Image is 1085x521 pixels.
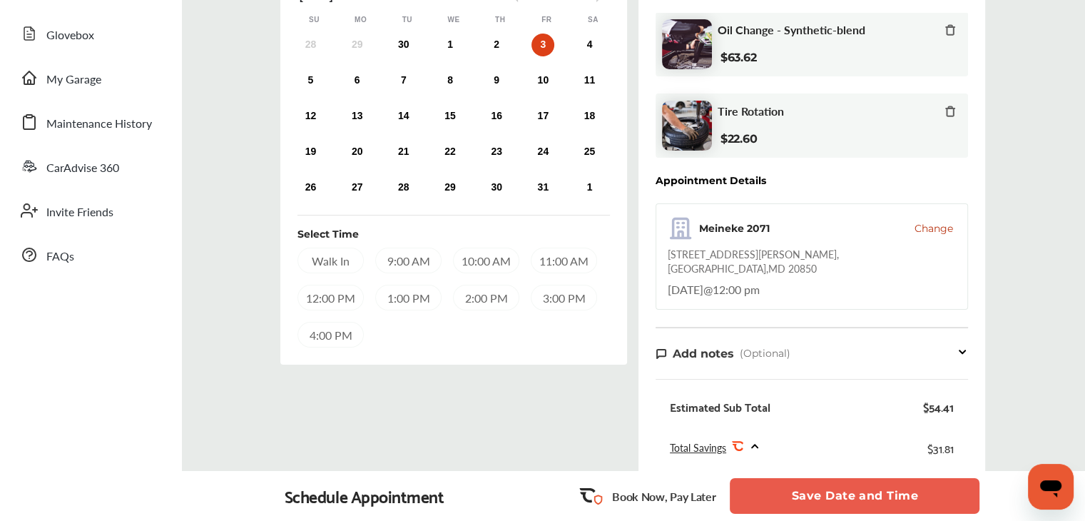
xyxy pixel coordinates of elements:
span: Add notes [673,347,734,360]
div: Choose Monday, October 6th, 2025 [346,69,369,92]
div: $31.81 [927,438,954,457]
div: We [447,15,461,25]
div: $54.41 [923,400,954,414]
button: Change [915,221,953,236]
span: @ [703,281,713,298]
div: Choose Saturday, October 11th, 2025 [578,69,601,92]
div: [STREET_ADDRESS][PERSON_NAME] , [GEOGRAPHIC_DATA] , MD 20850 [668,247,956,275]
div: 10:00 AM [453,248,519,273]
span: Invite Friends [46,203,113,222]
a: Invite Friends [13,192,168,229]
div: Choose Wednesday, October 29th, 2025 [439,176,462,199]
div: Meineke 2071 [699,221,770,236]
span: Oil Change - Synthetic-blend [718,23,865,36]
b: $63.62 [720,51,756,64]
span: Glovebox [46,26,94,45]
div: Choose Saturday, October 25th, 2025 [578,141,601,163]
div: Choose Tuesday, October 28th, 2025 [392,176,415,199]
div: Choose Friday, October 10th, 2025 [531,69,554,92]
span: Total Savings [670,440,726,455]
div: Choose Thursday, October 2nd, 2025 [485,34,508,56]
p: Book Now, Pay Later [612,488,715,505]
a: My Garage [13,59,168,96]
div: Choose Monday, October 27th, 2025 [346,176,369,199]
a: Glovebox [13,15,168,52]
div: Appointment Details [656,175,766,186]
div: 1:00 PM [375,285,442,310]
img: note-icon.db9493fa.svg [656,348,667,360]
div: Choose Thursday, October 9th, 2025 [485,69,508,92]
div: Choose Thursday, October 30th, 2025 [485,176,508,199]
div: Choose Tuesday, October 14th, 2025 [392,105,415,128]
div: Choose Tuesday, September 30th, 2025 [392,34,415,56]
div: Choose Friday, October 31st, 2025 [531,176,554,199]
div: Choose Monday, October 13th, 2025 [346,105,369,128]
div: 12:00 PM [297,285,364,310]
div: Estimated Sub Total [670,400,770,414]
img: tire-rotation-thumb.jpg [662,101,712,151]
div: 9:00 AM [375,248,442,273]
div: Choose Sunday, October 12th, 2025 [299,105,322,128]
b: $22.60 [720,132,757,146]
div: Choose Sunday, October 19th, 2025 [299,141,322,163]
div: Select Time [297,227,359,241]
div: Choose Friday, October 17th, 2025 [531,105,554,128]
div: Choose Saturday, November 1st, 2025 [578,176,601,199]
div: Fr [539,15,554,25]
img: default_shop_logo.394c5474.svg [668,216,693,241]
div: Choose Thursday, October 16th, 2025 [485,105,508,128]
div: Tu [400,15,414,25]
div: Choose Tuesday, October 21st, 2025 [392,141,415,163]
span: 12:00 pm [713,281,760,298]
span: CarAdvise 360 [46,159,119,178]
div: Choose Saturday, October 4th, 2025 [578,34,601,56]
span: My Garage [46,71,101,89]
div: 3:00 PM [531,285,597,310]
span: FAQs [46,248,74,266]
div: Choose Wednesday, October 8th, 2025 [439,69,462,92]
div: Schedule Appointment [285,486,444,506]
div: Not available Monday, September 29th, 2025 [346,34,369,56]
span: [DATE] [668,281,703,298]
div: Choose Wednesday, October 1st, 2025 [439,34,462,56]
div: Choose Friday, October 24th, 2025 [531,141,554,163]
div: Choose Tuesday, October 7th, 2025 [392,69,415,92]
span: Maintenance History [46,115,152,133]
div: Th [493,15,507,25]
div: Choose Sunday, October 5th, 2025 [299,69,322,92]
iframe: Button to launch messaging window [1028,464,1074,510]
div: Choose Thursday, October 23rd, 2025 [485,141,508,163]
span: (Optional) [740,347,790,360]
a: Maintenance History [13,103,168,141]
div: Su [307,15,321,25]
span: Tire Rotation [718,104,784,118]
div: Choose Friday, October 3rd, 2025 [531,34,554,56]
img: oil-change-thumb.jpg [662,19,712,69]
div: 2:00 PM [453,285,519,310]
a: FAQs [13,236,168,273]
div: Sa [586,15,600,25]
div: Choose Wednesday, October 15th, 2025 [439,105,462,128]
div: 4:00 PM [297,322,364,348]
div: Choose Sunday, October 26th, 2025 [299,176,322,199]
div: Walk In [297,248,364,273]
div: month 2025-10 [287,31,613,202]
div: Choose Monday, October 20th, 2025 [346,141,369,163]
button: Save Date and Time [730,478,979,514]
div: Not available Sunday, September 28th, 2025 [299,34,322,56]
div: Choose Wednesday, October 22nd, 2025 [439,141,462,163]
div: Choose Saturday, October 18th, 2025 [578,105,601,128]
a: CarAdvise 360 [13,148,168,185]
div: Mo [354,15,368,25]
div: 11:00 AM [531,248,597,273]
